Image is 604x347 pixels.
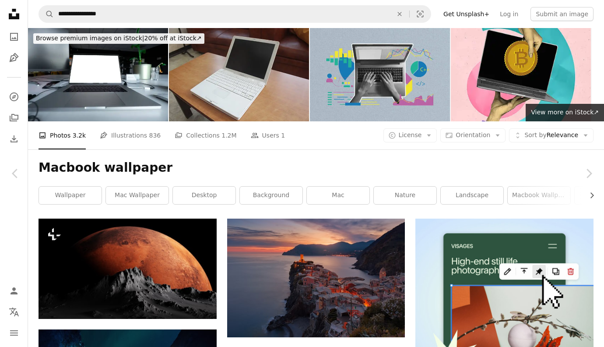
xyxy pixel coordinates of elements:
[495,7,523,21] a: Log in
[5,324,23,342] button: Menu
[100,121,161,149] a: Illustrations 836
[531,109,599,116] span: View more on iStock ↗
[5,282,23,300] a: Log in / Sign up
[390,6,409,22] button: Clear
[508,187,570,204] a: macbook wallpaper aesthetic
[39,219,217,319] img: a red moon rising over the top of a mountain
[530,7,593,21] button: Submit an image
[251,121,285,149] a: Users 1
[28,28,168,121] img: MacBook Mockup in office
[5,109,23,127] a: Collections
[456,131,490,138] span: Orientation
[106,187,169,204] a: mac wallpaper
[39,160,593,176] h1: Macbook wallpaper
[36,35,202,42] span: 20% off at iStock ↗
[39,265,217,273] a: a red moon rising over the top of a mountain
[5,28,23,46] a: Photos
[441,187,503,204] a: landscape
[175,121,236,149] a: Collections 1.2M
[573,131,604,216] a: Next
[169,28,309,121] img: old white macbook with black screen isolated and blurred background
[28,28,210,49] a: Browse premium images on iStock|20% off at iStock↗
[440,128,506,142] button: Orientation
[39,5,431,23] form: Find visuals sitewide
[399,131,422,138] span: License
[526,104,604,121] a: View more on iStock↗
[5,49,23,67] a: Illustrations
[410,6,431,22] button: Visual search
[221,131,236,140] span: 1.2M
[374,187,436,204] a: nature
[524,131,578,140] span: Relevance
[227,274,405,282] a: aerial view of village on mountain cliff during orange sunset
[451,28,591,121] img: Vertical photo collage of people hands hold macbook device bitcoin coin earnings freelance miner ...
[438,7,495,21] a: Get Unsplash+
[149,131,161,140] span: 836
[36,35,144,42] span: Browse premium images on iStock |
[5,303,23,321] button: Language
[227,219,405,337] img: aerial view of village on mountain cliff during orange sunset
[5,88,23,106] a: Explore
[524,131,546,138] span: Sort by
[39,6,54,22] button: Search Unsplash
[281,131,285,140] span: 1
[240,187,302,204] a: background
[307,187,369,204] a: mac
[310,28,450,121] img: Composite photo collage of hands type macbook keyboard screen interface settings statistics chart...
[509,128,593,142] button: Sort byRelevance
[39,187,102,204] a: wallpaper
[5,130,23,148] a: Download History
[173,187,235,204] a: desktop
[383,128,437,142] button: License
